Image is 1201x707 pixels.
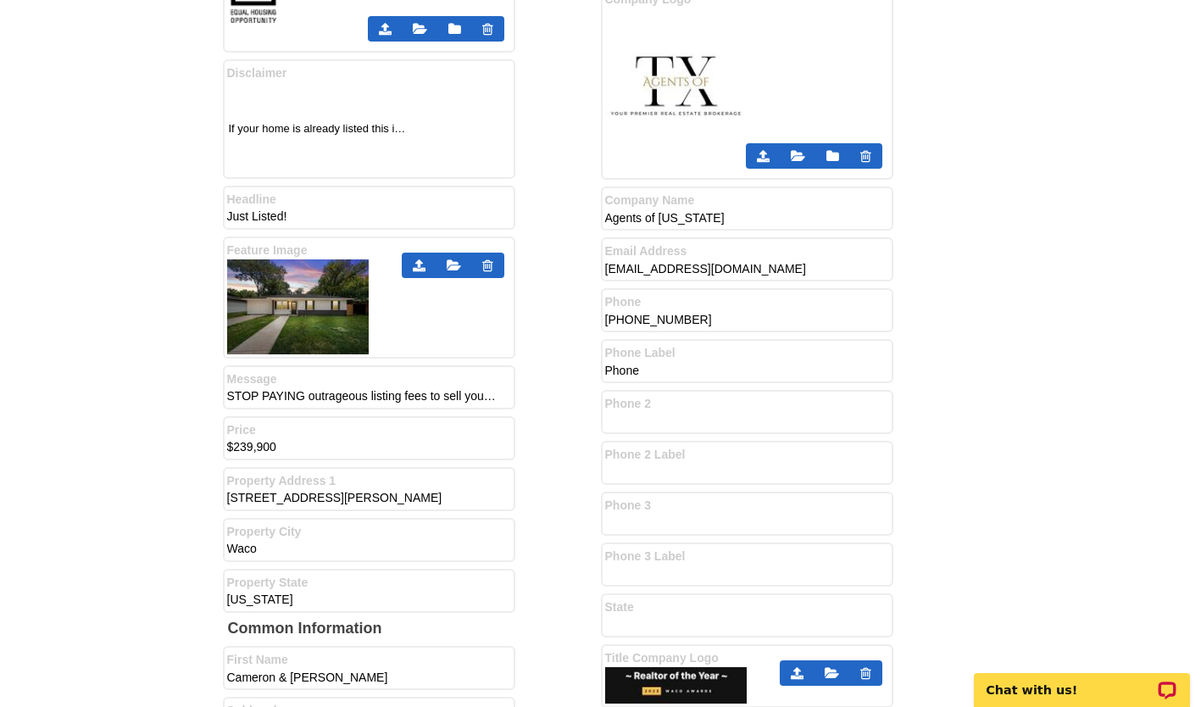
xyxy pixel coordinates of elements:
[227,651,511,669] label: First Name
[605,395,889,413] label: Phone 2
[605,293,889,311] label: Phone
[227,191,511,209] label: Headline
[227,523,511,541] label: Property City
[605,649,889,667] label: Title Company Logo
[605,497,889,515] label: Phone 3
[605,446,889,464] label: Phone 2 Label
[227,370,511,388] label: Message
[605,598,889,616] label: State
[605,548,889,565] label: Phone 3 Label
[605,8,748,151] img: thumb-6531355d51956.jpg
[227,574,511,592] label: Property State
[963,654,1201,707] iframe: LiveChat chat widget
[228,620,601,638] h2: Common Information
[605,344,889,362] label: Phone Label
[605,667,748,703] img: thumb-657726ff933cd.jpg
[227,472,511,490] label: Property Address 1
[605,192,889,209] label: Company Name
[227,421,511,439] label: Price
[227,64,511,82] label: Disclaimer
[227,242,511,259] label: Feature Image
[227,259,370,354] img: thumb-68af2fafc75b1.jpg
[605,242,889,260] label: Email Address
